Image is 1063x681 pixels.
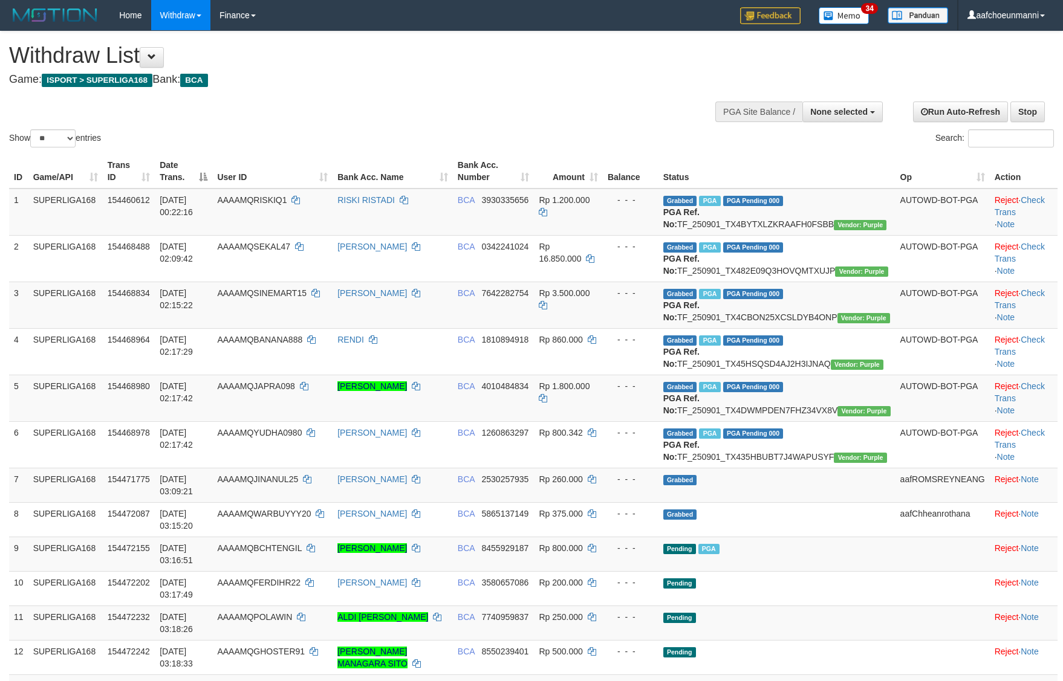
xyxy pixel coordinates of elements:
[663,382,697,392] span: Grabbed
[990,468,1058,502] td: ·
[699,242,720,253] span: Marked by aafnonsreyleab
[990,421,1058,468] td: · ·
[160,242,193,263] span: [DATE] 02:09:42
[699,335,720,346] span: Marked by aafchoeunmanni
[212,154,333,189] th: User ID: activate to sort column ascending
[896,235,990,282] td: AUTOWD-BOT-PGA
[9,502,28,537] td: 8
[160,543,193,565] span: [DATE] 03:16:51
[995,428,1019,437] a: Reject
[715,102,802,122] div: PGA Site Balance /
[337,428,407,437] a: [PERSON_NAME]
[28,640,103,674] td: SUPERLIGA168
[337,195,395,205] a: RISKI RISTADI
[896,282,990,328] td: AUTOWD-BOT-PGA
[834,220,886,230] span: Vendor URL: https://trx4.1velocity.biz
[539,195,590,205] span: Rp 1.200.000
[337,543,407,553] a: [PERSON_NAME]
[995,474,1019,484] a: Reject
[217,612,292,622] span: AAAAMQPOLAWIN
[663,428,697,439] span: Grabbed
[698,544,720,554] span: Marked by aafnonsreyleab
[997,266,1015,276] a: Note
[995,242,1045,263] a: Check Trans
[9,640,28,674] td: 12
[608,194,654,206] div: - - -
[995,509,1019,518] a: Reject
[990,375,1058,421] td: · ·
[810,107,868,117] span: None selected
[217,543,302,553] span: AAAAMQBCHTENGIL
[160,288,193,310] span: [DATE] 02:15:22
[663,440,700,462] b: PGA Ref. No:
[723,242,784,253] span: PGA Pending
[108,543,150,553] span: 154472155
[337,578,407,587] a: [PERSON_NAME]
[995,195,1045,217] a: Check Trans
[968,129,1054,147] input: Search:
[108,242,150,251] span: 154468488
[658,375,896,421] td: TF_250901_TX4DWMPDEN7FHZ34VX8V
[740,7,801,24] img: Feedback.jpg
[9,328,28,375] td: 4
[995,335,1045,357] a: Check Trans
[1021,474,1039,484] a: Note
[663,613,696,623] span: Pending
[458,288,475,298] span: BCA
[9,235,28,282] td: 2
[217,428,302,437] span: AAAAMQYUDHA0980
[28,468,103,502] td: SUPERLIGA168
[663,242,697,253] span: Grabbed
[180,74,207,87] span: BCA
[458,381,475,391] span: BCA
[108,612,150,622] span: 154472232
[108,381,150,391] span: 154468980
[217,647,305,656] span: AAAAMQGHOSTER91
[108,578,150,587] span: 154472202
[108,647,150,656] span: 154472242
[337,381,407,391] a: [PERSON_NAME]
[108,474,150,484] span: 154471775
[663,300,700,322] b: PGA Ref. No:
[1010,102,1045,122] a: Stop
[482,509,529,518] span: Copy 5865137149 to clipboard
[539,543,582,553] span: Rp 800.000
[658,189,896,236] td: TF_250901_TX4BYTXLZKRAAFH0FSBB
[995,288,1019,298] a: Reject
[482,288,529,298] span: Copy 7642282754 to clipboard
[217,381,294,391] span: AAAAMQJAPRA098
[608,508,654,520] div: - - -
[458,195,475,205] span: BCA
[160,428,193,450] span: [DATE] 02:17:42
[896,154,990,189] th: Op: activate to sort column ascending
[30,129,76,147] select: Showentries
[1021,612,1039,622] a: Note
[482,578,529,587] span: Copy 3580657086 to clipboard
[337,612,428,622] a: ALDI [PERSON_NAME]
[663,475,697,485] span: Grabbed
[1021,578,1039,587] a: Note
[997,405,1015,415] a: Note
[108,428,150,437] span: 154468978
[9,571,28,605] td: 10
[802,102,883,122] button: None selected
[723,289,784,299] span: PGA Pending
[699,428,720,439] span: Marked by aafchoeunmanni
[9,282,28,328] td: 3
[539,509,582,518] span: Rp 375.000
[534,154,603,189] th: Amount: activate to sort column ascending
[28,375,103,421] td: SUPERLIGA168
[723,428,784,439] span: PGA Pending
[217,195,287,205] span: AAAAMQRISKIQ1
[155,154,212,189] th: Date Trans.: activate to sort column descending
[896,502,990,537] td: aafChheanrothana
[160,474,193,496] span: [DATE] 03:09:21
[995,195,1019,205] a: Reject
[658,154,896,189] th: Status
[990,537,1058,571] td: ·
[608,240,654,253] div: - - -
[28,605,103,640] td: SUPERLIGA168
[28,189,103,236] td: SUPERLIGA168
[482,195,529,205] span: Copy 3930335656 to clipboard
[539,578,582,587] span: Rp 200.000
